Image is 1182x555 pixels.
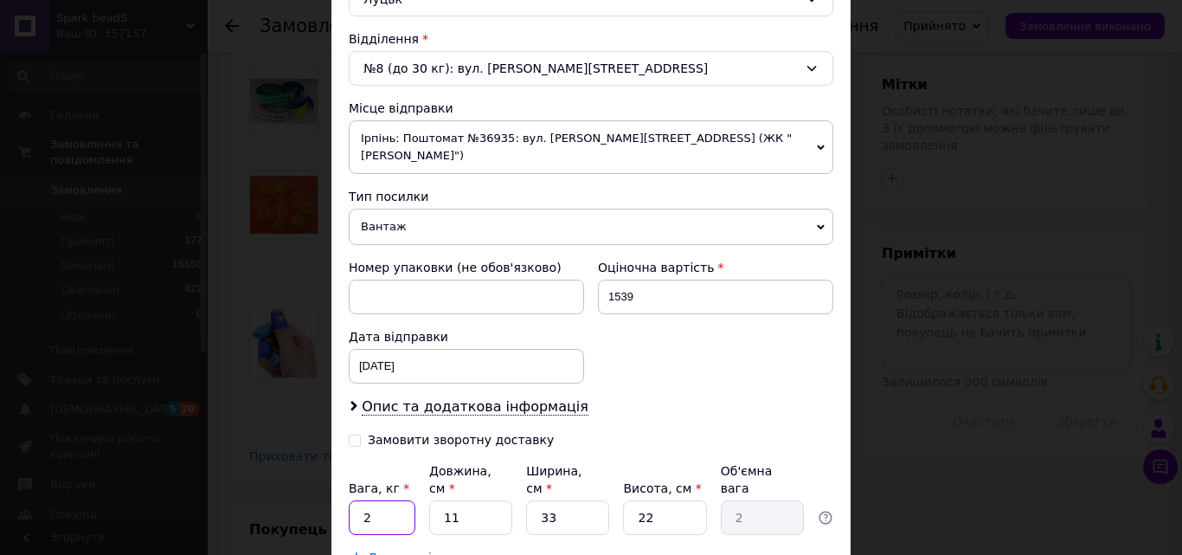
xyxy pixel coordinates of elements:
div: Дата відправки [349,328,584,345]
label: Довжина, см [429,464,491,495]
span: Опис та додаткова інформація [362,398,588,416]
div: Номер упаковки (не обов'язково) [349,259,584,276]
span: Вантаж [349,209,833,245]
label: Вага, кг [349,481,409,495]
div: Об'ємна вага [721,462,804,497]
label: Висота, см [623,481,701,495]
div: №8 (до 30 кг): вул. [PERSON_NAME][STREET_ADDRESS] [349,51,833,86]
div: Відділення [349,30,833,48]
div: Замовити зворотну доставку [368,433,554,448]
span: Тип посилки [349,190,428,203]
span: Місце відправки [349,101,453,115]
div: Оціночна вартість [598,259,833,276]
span: Ірпінь: Поштомат №36935: вул. [PERSON_NAME][STREET_ADDRESS] (ЖК "[PERSON_NAME]") [349,120,833,174]
label: Ширина, см [526,464,581,495]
